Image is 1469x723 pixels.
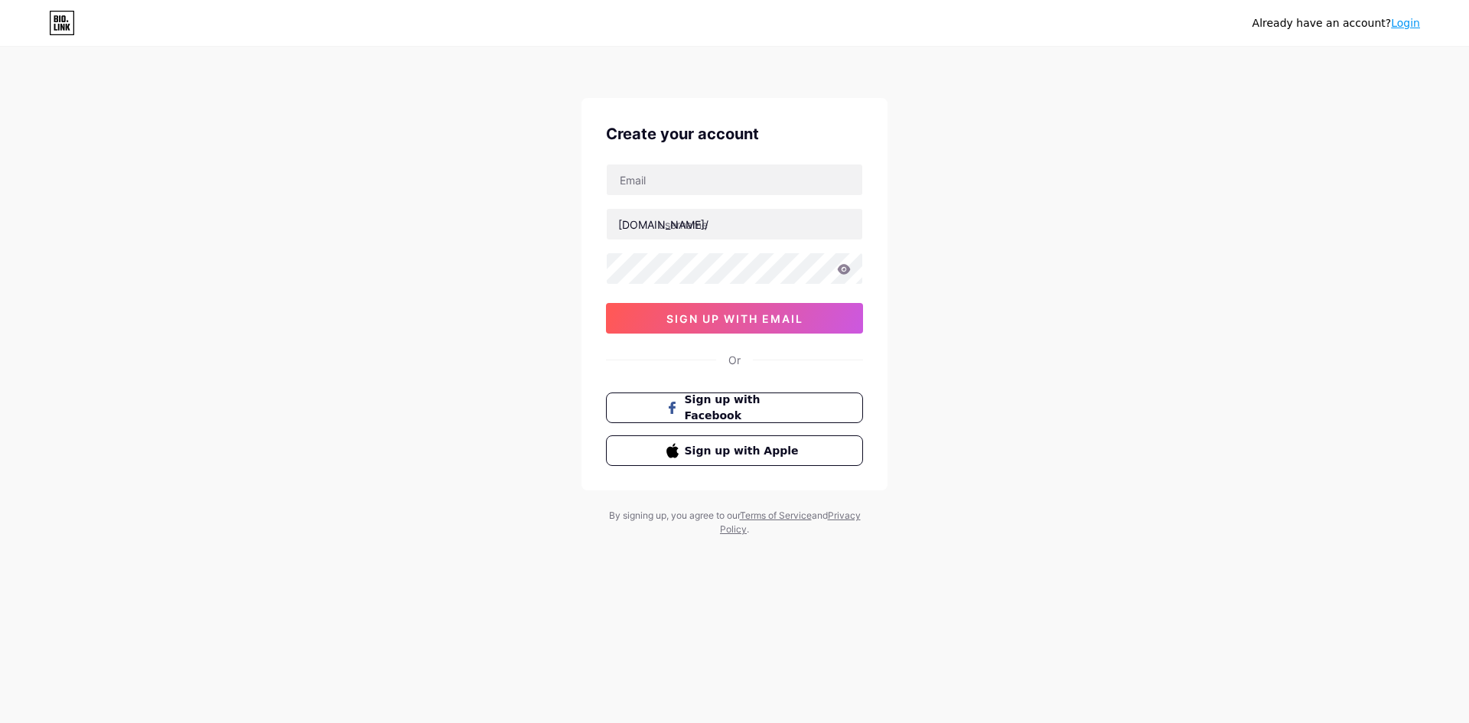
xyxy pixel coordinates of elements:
button: Sign up with Facebook [606,392,863,423]
div: By signing up, you agree to our and . [604,509,865,536]
input: Email [607,164,862,195]
button: Sign up with Apple [606,435,863,466]
div: Create your account [606,122,863,145]
span: Sign up with Facebook [685,392,803,424]
div: Or [728,352,741,368]
button: sign up with email [606,303,863,334]
div: Already have an account? [1252,15,1420,31]
a: Terms of Service [740,510,812,521]
a: Login [1391,17,1420,29]
div: [DOMAIN_NAME]/ [618,217,708,233]
span: Sign up with Apple [685,443,803,459]
input: username [607,209,862,239]
span: sign up with email [666,312,803,325]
